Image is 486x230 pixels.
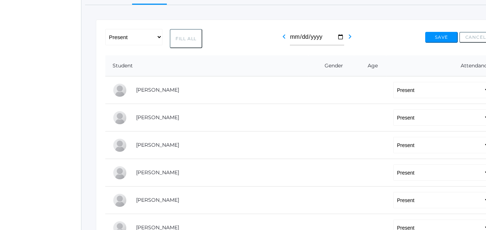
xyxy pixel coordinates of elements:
a: [PERSON_NAME] [136,197,179,203]
a: [PERSON_NAME] [136,142,179,148]
a: chevron_right [346,35,354,42]
i: chevron_left [280,32,288,41]
button: Save [425,32,458,43]
div: Eva Carr [113,138,127,152]
div: Gabby Brozek [113,110,127,125]
div: Josey Baker [113,83,127,97]
a: [PERSON_NAME] [136,87,179,93]
div: Chase Farnes [113,166,127,180]
a: chevron_left [280,35,288,42]
button: Fill All [170,29,202,48]
th: Age [354,55,386,76]
a: [PERSON_NAME] [136,169,179,176]
th: Gender [308,55,354,76]
th: Student [105,55,308,76]
a: [PERSON_NAME] [136,114,179,121]
div: Rachel Hayton [113,193,127,208]
i: chevron_right [346,32,354,41]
